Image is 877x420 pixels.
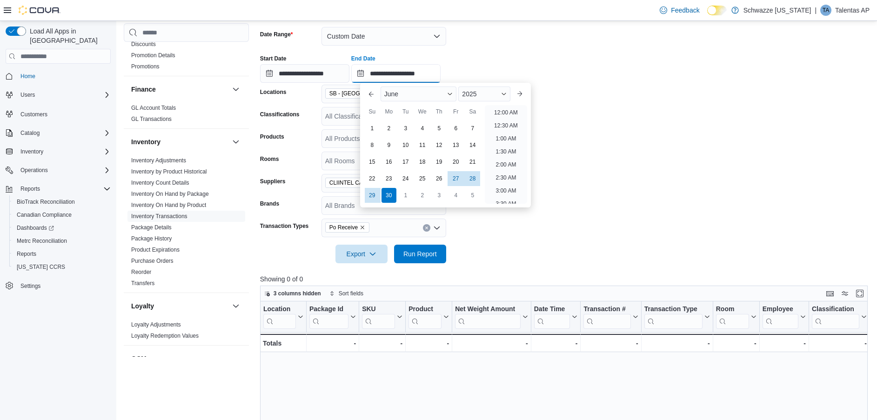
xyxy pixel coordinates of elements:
[260,64,349,83] input: Press the down key to open a popover containing a calendar.
[449,138,463,153] div: day-13
[9,221,114,234] a: Dashboards
[492,146,520,157] li: 1:30 AM
[812,305,859,329] div: Classification
[131,137,228,147] button: Inventory
[403,249,437,259] span: Run Report
[263,305,296,329] div: Location
[423,224,430,232] button: Clear input
[131,63,160,70] span: Promotions
[124,102,249,128] div: Finance
[131,213,187,220] span: Inventory Transactions
[321,27,446,46] button: Custom Date
[382,121,396,136] div: day-2
[433,224,441,232] button: Open list of options
[325,88,411,99] span: SB - Brighton
[583,305,630,329] div: Transaction # URL
[583,305,638,329] button: Transaction #
[309,305,348,314] div: Package Id
[6,66,111,317] nav: Complex example
[17,127,111,139] span: Catalog
[362,305,395,314] div: SKU
[362,338,402,349] div: -
[2,88,114,101] button: Users
[432,171,447,186] div: day-26
[131,179,189,187] span: Inventory Count Details
[17,263,65,271] span: [US_STATE] CCRS
[17,71,39,82] a: Home
[13,209,75,220] a: Canadian Compliance
[812,305,867,329] button: Classification
[260,222,308,230] label: Transaction Types
[309,305,348,329] div: Package URL
[339,290,363,297] span: Sort fields
[408,338,449,349] div: -
[17,146,111,157] span: Inventory
[131,247,180,253] a: Product Expirations
[408,305,442,314] div: Product
[329,223,358,232] span: Po Receive
[17,183,44,194] button: Reports
[17,211,72,219] span: Canadian Compliance
[260,133,284,140] label: Products
[763,305,806,329] button: Employee
[644,305,702,314] div: Transaction Type
[17,280,44,292] a: Settings
[415,154,430,169] div: day-18
[20,167,48,174] span: Operations
[398,154,413,169] div: day-17
[449,154,463,169] div: day-20
[455,338,528,349] div: -
[17,165,52,176] button: Operations
[716,305,749,314] div: Room
[512,87,527,101] button: Next month
[325,222,369,233] span: Po Receive
[131,235,172,242] a: Package History
[415,171,430,186] div: day-25
[365,154,380,169] div: day-15
[131,157,186,164] span: Inventory Adjustments
[131,280,154,287] a: Transfers
[131,268,151,276] span: Reorder
[2,182,114,195] button: Reports
[398,171,413,186] div: day-24
[458,87,510,101] div: Button. Open the year selector. 2025 is currently selected.
[131,85,228,94] button: Finance
[13,235,71,247] a: Metrc Reconciliation
[20,129,40,137] span: Catalog
[20,282,40,290] span: Settings
[20,185,40,193] span: Reports
[124,155,249,293] div: Inventory
[2,164,114,177] button: Operations
[398,104,413,119] div: Tu
[17,146,47,157] button: Inventory
[260,31,293,38] label: Date Range
[131,40,156,48] span: Discounts
[644,305,710,329] button: Transaction Type
[131,269,151,275] a: Reorder
[465,188,480,203] div: day-5
[131,116,172,122] a: GL Transactions
[432,188,447,203] div: day-3
[17,280,111,292] span: Settings
[20,148,43,155] span: Inventory
[534,338,578,349] div: -
[309,338,356,349] div: -
[230,136,241,147] button: Inventory
[854,288,865,299] button: Enter fullscreen
[835,5,870,16] p: Talentas AP
[263,338,303,349] div: Totals
[364,87,379,101] button: Previous Month
[9,260,114,273] button: [US_STATE] CCRS
[839,288,850,299] button: Display options
[131,202,206,208] a: Inventory On Hand by Product
[365,171,380,186] div: day-22
[131,301,154,311] h3: Loyalty
[230,353,241,364] button: OCM
[707,6,727,15] input: Dark Mode
[432,104,447,119] div: Th
[17,127,43,139] button: Catalog
[131,257,174,265] span: Purchase Orders
[131,180,189,186] a: Inventory Count Details
[17,198,75,206] span: BioTrack Reconciliation
[13,222,111,233] span: Dashboards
